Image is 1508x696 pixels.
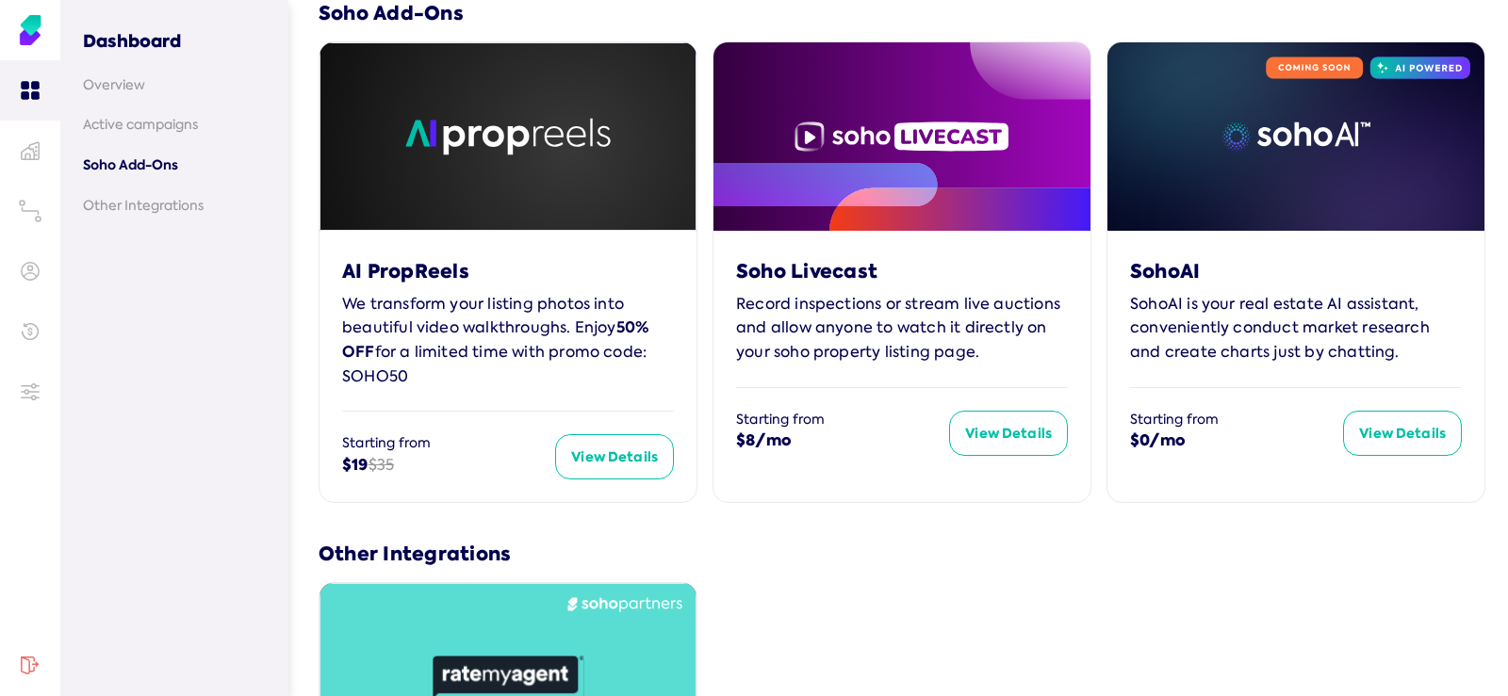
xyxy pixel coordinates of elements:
a: Other Integrations [83,197,266,214]
button: View Details [555,434,674,479]
div: $8/mo [736,429,949,453]
div: Starting from [736,411,949,429]
a: Active campaigns [83,116,266,133]
img: Soho Agent Portal Home [15,15,45,45]
div: AI PropReels [342,258,674,284]
div: Record inspections or stream live auctions and allow anyone to watch it directly on your soho pro... [736,292,1068,364]
button: View Details [1343,411,1462,456]
div: $0/mo [1130,429,1343,453]
div: $19 [342,453,555,477]
span: $35 [369,455,395,475]
b: 50% OFF [342,316,648,363]
div: SohoAI is your real estate AI assistant, conveniently conduct market research and create charts j... [1130,292,1462,364]
button: View Details [949,411,1068,456]
h3: Other Integrations [319,541,1485,567]
div: We transform your listing photos into beautiful video walkthroughs. Enjoy for a limited time with... [342,292,674,388]
div: Starting from [1130,411,1343,429]
a: Soho Add-Ons [83,155,266,174]
div: Starting from [342,434,555,453]
div: Soho Livecast [736,258,1068,284]
a: Overview [83,76,266,93]
h3: Dashboard [83,8,266,54]
div: SohoAI [1130,258,1462,284]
